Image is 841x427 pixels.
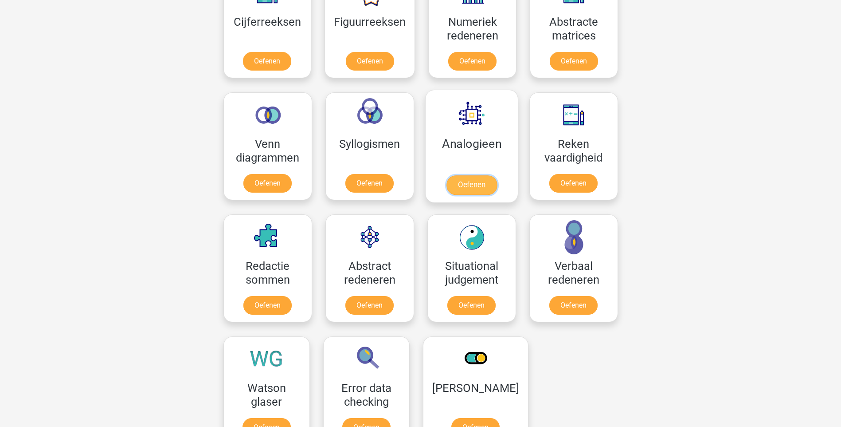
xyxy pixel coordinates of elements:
a: Oefenen [549,296,598,315]
a: Oefenen [345,296,394,315]
a: Oefenen [446,175,497,195]
a: Oefenen [448,52,497,71]
a: Oefenen [346,52,394,71]
a: Oefenen [550,52,598,71]
a: Oefenen [243,52,291,71]
a: Oefenen [243,174,292,193]
a: Oefenen [345,174,394,193]
a: Oefenen [549,174,598,193]
a: Oefenen [447,296,496,315]
a: Oefenen [243,296,292,315]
